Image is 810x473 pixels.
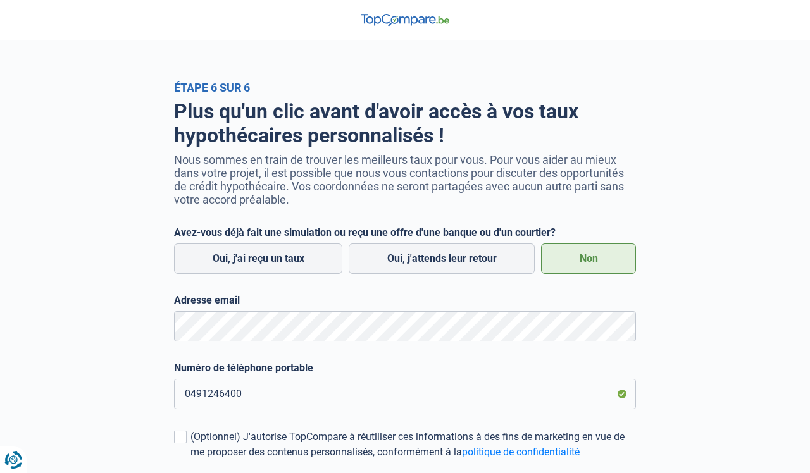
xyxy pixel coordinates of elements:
h1: Plus qu'un clic avant d'avoir accès à vos taux hypothécaires personnalisés ! [174,99,636,148]
label: Numéro de téléphone portable [174,362,636,374]
img: TopCompare Logo [361,14,449,27]
input: 0401020304 [174,379,636,409]
div: (Optionnel) J'autorise TopCompare à réutiliser ces informations à des fins de marketing en vue de... [190,429,636,460]
label: Oui, j'ai reçu un taux [174,243,342,274]
label: Adresse email [174,294,636,306]
label: Avez-vous déjà fait une simulation ou reçu une offre d'une banque ou d'un courtier? [174,226,636,238]
label: Oui, j'attends leur retour [349,243,535,274]
a: politique de confidentialité [462,446,580,458]
div: Étape 6 sur 6 [174,81,636,94]
label: Non [541,243,636,274]
p: Nous sommes en train de trouver les meilleurs taux pour vous. Pour vous aider au mieux dans votre... [174,153,636,206]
